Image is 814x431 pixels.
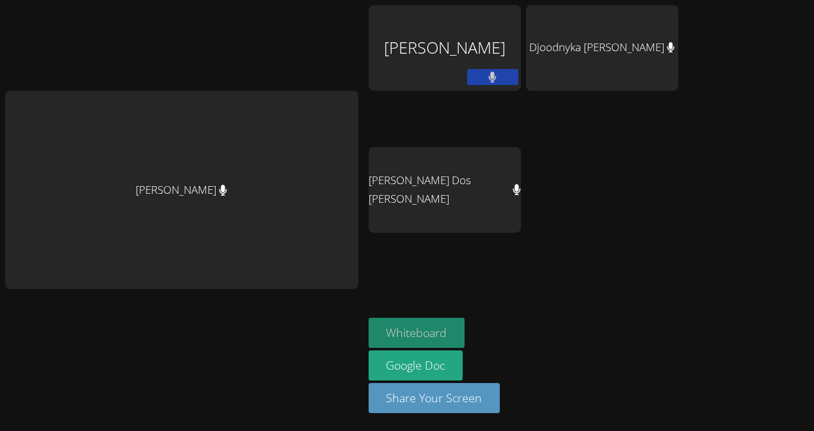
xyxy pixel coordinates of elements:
[369,318,465,348] button: Whiteboard
[369,383,500,413] button: Share Your Screen
[369,147,521,233] div: [PERSON_NAME] Dos [PERSON_NAME]
[5,91,358,289] div: [PERSON_NAME]
[369,5,521,91] div: [PERSON_NAME]
[369,350,463,380] a: Google Doc
[526,5,678,91] div: Djoodnyka [PERSON_NAME]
